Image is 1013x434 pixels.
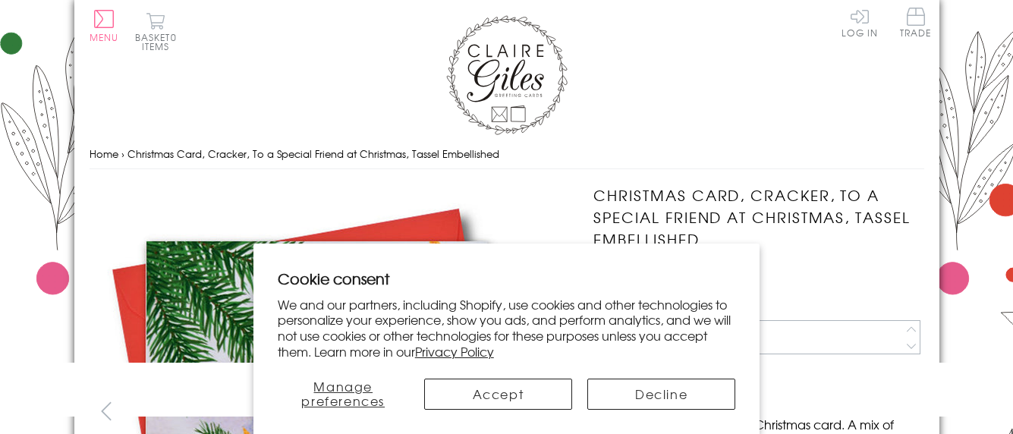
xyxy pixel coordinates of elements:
button: Menu [90,10,119,42]
img: Claire Giles Greetings Cards [446,15,568,135]
span: Menu [90,30,119,44]
button: Decline [587,379,735,410]
button: Manage preferences [278,379,409,410]
a: Home [90,146,118,161]
span: Manage preferences [301,377,385,410]
button: prev [90,394,124,428]
h1: Christmas Card, Cracker, To a Special Friend at Christmas, Tassel Embellished [593,184,923,250]
p: We and our partners, including Shopify, use cookies and other technologies to personalize your ex... [278,297,736,360]
a: Privacy Policy [415,342,494,360]
button: Accept [424,379,572,410]
a: Trade [900,8,932,40]
span: 0 items [142,30,177,53]
span: › [121,146,124,161]
h2: Cookie consent [278,268,736,289]
button: Basket0 items [135,12,177,51]
span: Christmas Card, Cracker, To a Special Friend at Christmas, Tassel Embellished [127,146,499,161]
span: Trade [900,8,932,37]
nav: breadcrumbs [90,139,924,170]
a: Log In [842,8,878,37]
